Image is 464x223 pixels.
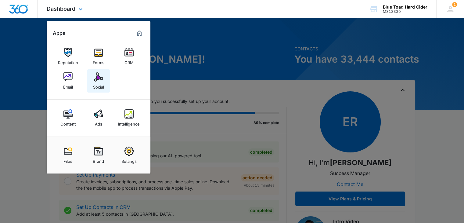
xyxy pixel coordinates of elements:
[58,57,78,65] div: Reputation
[383,9,427,14] div: account id
[93,82,104,90] div: Social
[56,69,80,93] a: Email
[121,156,137,164] div: Settings
[87,144,110,167] a: Brand
[53,30,65,36] h2: Apps
[135,28,144,38] a: Marketing 360® Dashboard
[87,69,110,93] a: Social
[117,45,141,68] a: CRM
[60,119,76,126] div: Content
[95,119,102,126] div: Ads
[56,45,80,68] a: Reputation
[87,106,110,130] a: Ads
[118,119,140,126] div: Intelligence
[452,2,457,7] div: notifications count
[87,45,110,68] a: Forms
[117,144,141,167] a: Settings
[56,144,80,167] a: Files
[93,57,104,65] div: Forms
[47,5,75,12] span: Dashboard
[124,57,134,65] div: CRM
[93,156,104,164] div: Brand
[117,106,141,130] a: Intelligence
[383,5,427,9] div: account name
[56,106,80,130] a: Content
[63,156,72,164] div: Files
[452,2,457,7] span: 1
[63,82,73,90] div: Email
